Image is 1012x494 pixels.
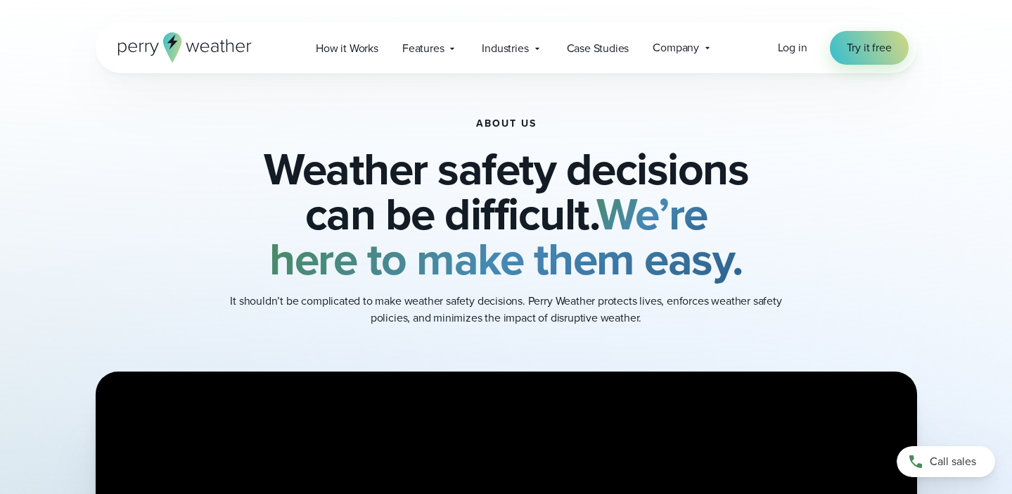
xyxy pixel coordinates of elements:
[476,118,537,129] h1: About Us
[269,181,743,292] strong: We’re here to make them easy.
[653,39,699,56] span: Company
[304,34,390,63] a: How it Works
[402,40,444,57] span: Features
[555,34,641,63] a: Case Studies
[847,39,892,56] span: Try it free
[166,146,847,281] h2: Weather safety decisions can be difficult.
[778,39,807,56] a: Log in
[482,40,528,57] span: Industries
[830,31,909,65] a: Try it free
[930,453,976,470] span: Call sales
[225,293,788,327] p: It shouldn’t be complicated to make weather safety decisions. Perry Weather protects lives, enfor...
[567,40,629,57] span: Case Studies
[316,40,378,57] span: How it Works
[897,446,995,477] a: Call sales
